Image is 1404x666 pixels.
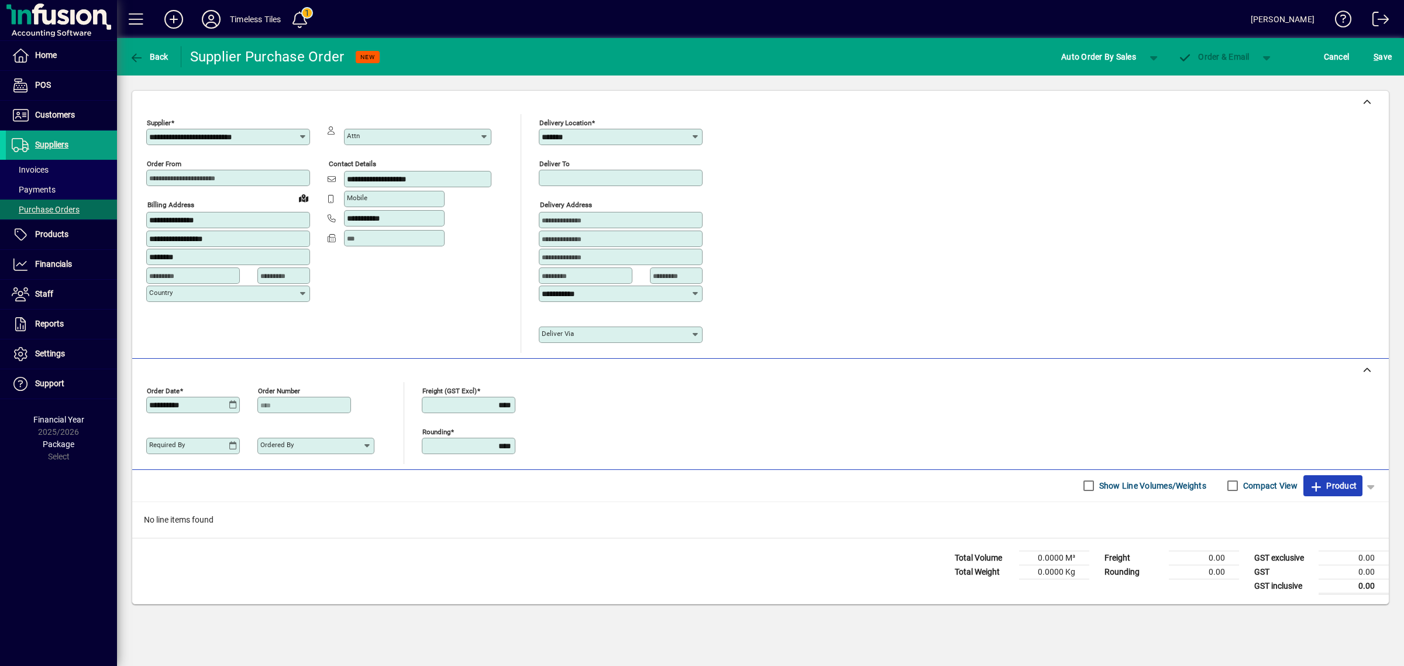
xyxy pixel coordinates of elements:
span: Package [43,440,74,449]
app-page-header-button: Back [117,46,181,67]
td: 0.00 [1169,551,1239,565]
mat-label: Delivery Location [539,119,591,127]
a: View on map [294,188,313,207]
span: Financials [35,259,72,269]
span: Products [35,229,68,239]
span: Payments [12,185,56,194]
span: Support [35,379,64,388]
span: Reports [35,319,64,328]
button: Order & Email [1172,46,1255,67]
span: Cancel [1324,47,1350,66]
span: Settings [35,349,65,358]
span: Invoices [12,165,49,174]
td: GST inclusive [1248,579,1319,593]
label: Show Line Volumes/Weights [1097,480,1206,492]
button: Back [126,46,171,67]
mat-label: Rounding [422,427,450,435]
span: POS [35,80,51,90]
button: Profile [192,9,230,30]
td: 0.00 [1319,579,1389,593]
a: Purchase Orders [6,200,117,219]
span: S [1374,52,1378,61]
mat-label: Supplier [147,119,171,127]
button: Auto Order By Sales [1055,46,1142,67]
span: Customers [35,110,75,119]
td: Total Weight [949,565,1019,579]
div: Timeless Tiles [230,10,281,29]
a: Payments [6,180,117,200]
div: Supplier Purchase Order [190,47,345,66]
td: Total Volume [949,551,1019,565]
td: 0.0000 Kg [1019,565,1089,579]
a: Settings [6,339,117,369]
label: Compact View [1241,480,1298,492]
span: Financial Year [33,415,84,424]
button: Product [1303,475,1362,496]
span: Staff [35,289,53,298]
div: [PERSON_NAME] [1251,10,1314,29]
span: Order & Email [1178,52,1250,61]
span: Product [1309,476,1357,495]
td: 0.00 [1319,565,1389,579]
a: Knowledge Base [1326,2,1352,40]
td: GST [1248,565,1319,579]
td: 0.00 [1169,565,1239,579]
mat-label: Required by [149,441,185,449]
mat-label: Order number [258,386,300,394]
a: Logout [1364,2,1389,40]
a: Financials [6,250,117,279]
button: Save [1371,46,1395,67]
span: Auto Order By Sales [1061,47,1136,66]
span: Purchase Orders [12,205,80,214]
button: Add [155,9,192,30]
a: Customers [6,101,117,130]
a: Staff [6,280,117,309]
mat-label: Deliver To [539,160,570,168]
td: Freight [1099,551,1169,565]
span: Home [35,50,57,60]
a: Support [6,369,117,399]
mat-label: Attn [347,132,360,140]
a: Home [6,41,117,70]
a: Reports [6,310,117,339]
mat-label: Mobile [347,194,367,202]
td: 0.0000 M³ [1019,551,1089,565]
mat-label: Country [149,289,173,297]
span: ave [1374,47,1392,66]
mat-label: Deliver via [542,329,574,338]
span: NEW [360,53,375,61]
mat-label: Order date [147,386,180,394]
div: No line items found [132,502,1389,538]
td: GST exclusive [1248,551,1319,565]
mat-label: Freight (GST excl) [422,386,477,394]
button: Cancel [1321,46,1353,67]
td: Rounding [1099,565,1169,579]
a: Invoices [6,160,117,180]
span: Back [129,52,168,61]
td: 0.00 [1319,551,1389,565]
mat-label: Ordered by [260,441,294,449]
a: POS [6,71,117,100]
mat-label: Order from [147,160,181,168]
span: Suppliers [35,140,68,149]
a: Products [6,220,117,249]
